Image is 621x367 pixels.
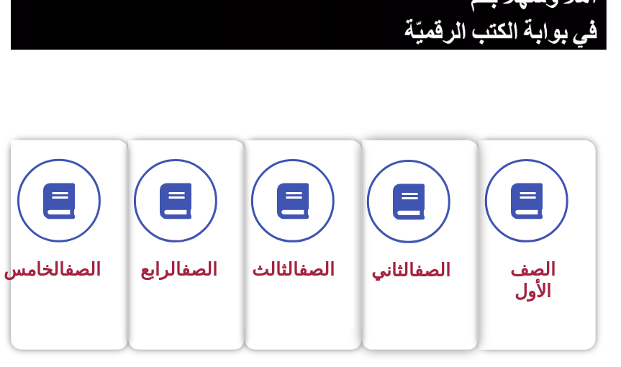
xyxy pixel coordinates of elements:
[510,259,556,302] span: الصف الأول
[140,259,217,280] span: الرابع
[371,260,450,281] span: الثاني
[299,259,335,280] a: الصف
[65,259,101,280] a: الصف
[414,260,450,281] a: الصف
[252,259,335,280] span: الثالث
[4,259,101,280] span: الخامس
[181,259,217,280] a: الصف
